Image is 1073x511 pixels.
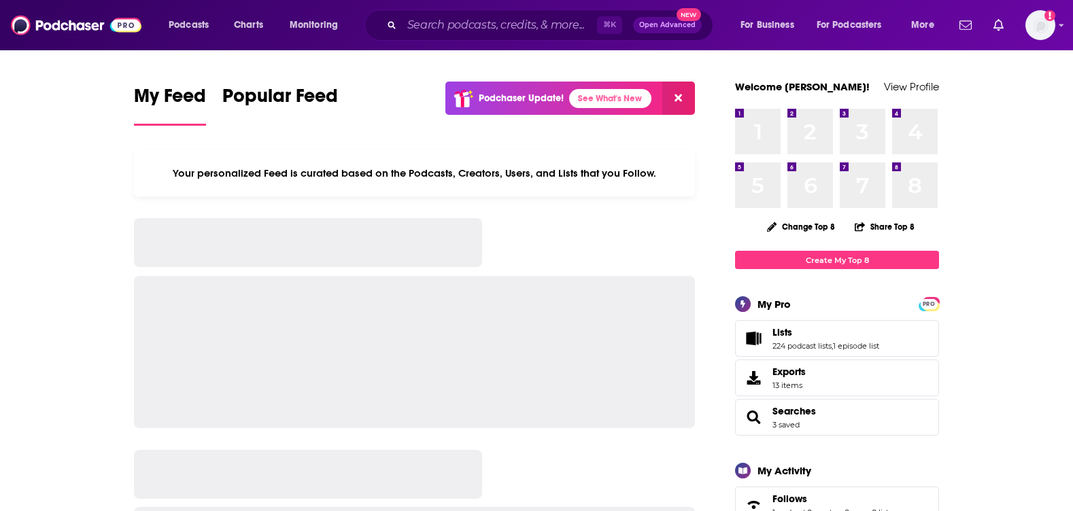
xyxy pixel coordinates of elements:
button: Change Top 8 [759,218,843,235]
a: Show notifications dropdown [954,14,977,37]
span: New [677,8,701,21]
a: Follows [772,493,892,505]
span: Lists [735,320,939,357]
span: Follows [772,493,807,505]
div: Your personalized Feed is curated based on the Podcasts, Creators, Users, and Lists that you Follow. [134,150,695,196]
a: Welcome [PERSON_NAME]! [735,80,870,93]
div: My Activity [757,464,811,477]
a: View Profile [884,80,939,93]
span: My Feed [134,84,206,116]
button: open menu [902,14,951,36]
span: Monitoring [290,16,338,35]
img: Podchaser - Follow, Share and Rate Podcasts [11,12,141,38]
div: My Pro [757,298,791,311]
a: Searches [740,408,767,427]
a: 1 episode list [833,341,879,351]
a: 3 saved [772,420,800,429]
button: Show profile menu [1025,10,1055,40]
input: Search podcasts, credits, & more... [402,14,597,36]
span: Logged in as TeemsPR [1025,10,1055,40]
a: Create My Top 8 [735,251,939,269]
img: User Profile [1025,10,1055,40]
button: open menu [159,14,226,36]
p: Podchaser Update! [479,92,564,104]
span: Open Advanced [639,22,696,29]
a: Show notifications dropdown [988,14,1009,37]
a: See What's New [569,89,651,108]
a: Lists [740,329,767,348]
a: Charts [225,14,271,36]
a: 224 podcast lists [772,341,832,351]
span: Exports [740,368,767,387]
span: Podcasts [169,16,209,35]
span: For Podcasters [817,16,882,35]
span: For Business [740,16,794,35]
button: Open AdvancedNew [633,17,702,33]
span: 13 items [772,381,806,390]
button: open menu [808,14,902,36]
a: My Feed [134,84,206,126]
span: Popular Feed [222,84,338,116]
span: PRO [921,299,937,309]
span: Charts [234,16,263,35]
span: , [832,341,833,351]
button: Share Top 8 [854,213,915,240]
button: open menu [731,14,811,36]
a: Popular Feed [222,84,338,126]
span: ⌘ K [597,16,622,34]
a: Exports [735,359,939,396]
button: open menu [280,14,356,36]
div: Search podcasts, credits, & more... [377,10,726,41]
a: Lists [772,326,879,338]
span: Exports [772,366,806,378]
span: Lists [772,326,792,338]
span: More [911,16,934,35]
svg: Add a profile image [1044,10,1055,21]
a: PRO [921,298,937,309]
a: Searches [772,405,816,417]
span: Searches [735,399,939,436]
